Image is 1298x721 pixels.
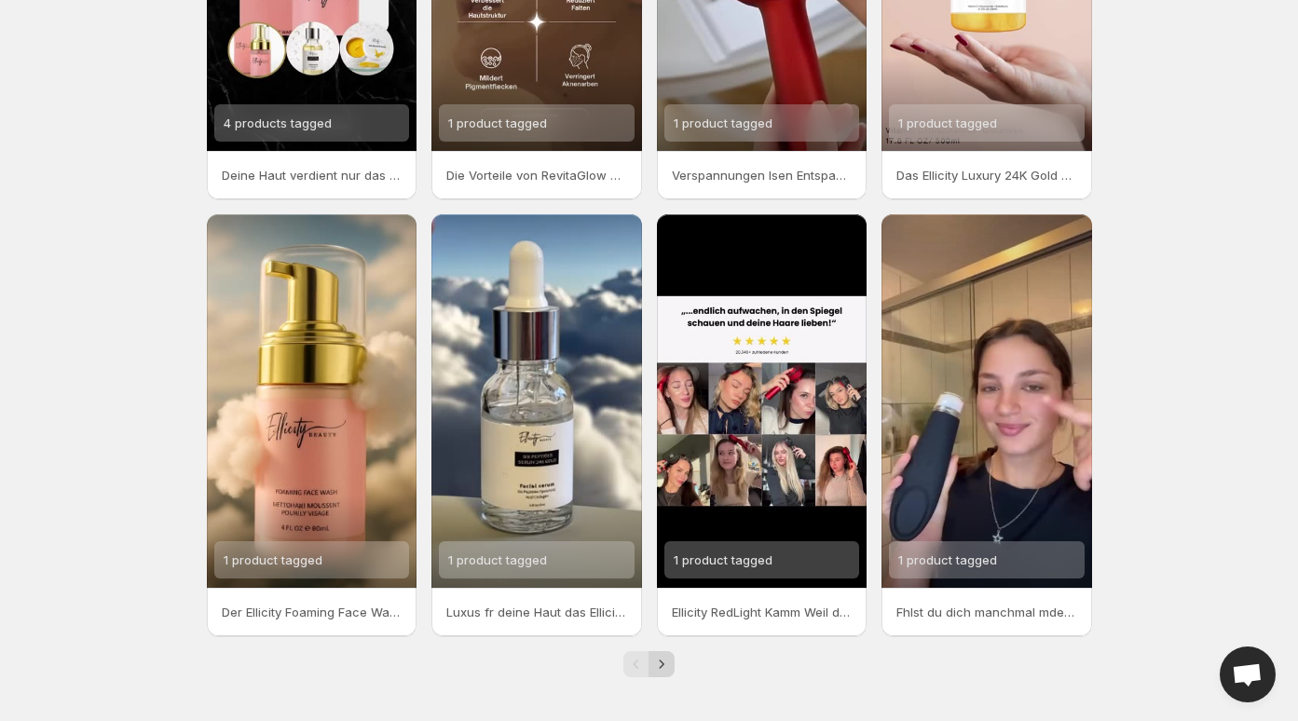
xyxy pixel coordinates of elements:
[896,603,1077,621] p: Fhlst du dich manchmal mde wenn du in den Spiegel schaust Feine Linien Schwellungen oder fahle Ha...
[448,552,547,567] span: 1 product tagged
[446,166,627,184] p: Die Vorteile von RevitaGlow Deine Haut verdient mehr als nur Pflege sie verdient Revitalisierung ...
[672,603,853,621] p: Ellicity RedLight Kamm Weil dein Haar es verdient geliebt zu werden Manchmal braucht es nur einen...
[674,552,772,567] span: 1 product tagged
[448,116,547,130] span: 1 product tagged
[446,603,627,621] p: Luxus fr deine Haut das Ellicity Six Peptides Serum mit 24K Gold glttet hydratisiert und schenkt ...
[898,116,997,130] span: 1 product tagged
[222,166,403,184] p: Deine Haut verdient nur das Beste Mit unseren Ellicity Beauty-Essentials bringst du dein natrlich...
[623,651,675,677] nav: Pagination
[674,116,772,130] span: 1 product tagged
[672,166,853,184] p: Verspannungen lsen Entspannung genieen Massage selfcare
[898,552,997,567] span: 1 product tagged
[224,552,322,567] span: 1 product tagged
[1220,646,1276,702] div: Open chat
[649,651,675,677] button: Next
[224,116,332,130] span: 4 products tagged
[896,166,1077,184] p: Das Ellicity Luxury 24K Gold Body Wash ist ein luxurises Duschgel das mit 24-kartigem Gold angere...
[222,603,403,621] p: Der Ellicity Foaming Face Wash reinigt deine Haut sanft aber grndlich Die feine Schaumformel entf...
